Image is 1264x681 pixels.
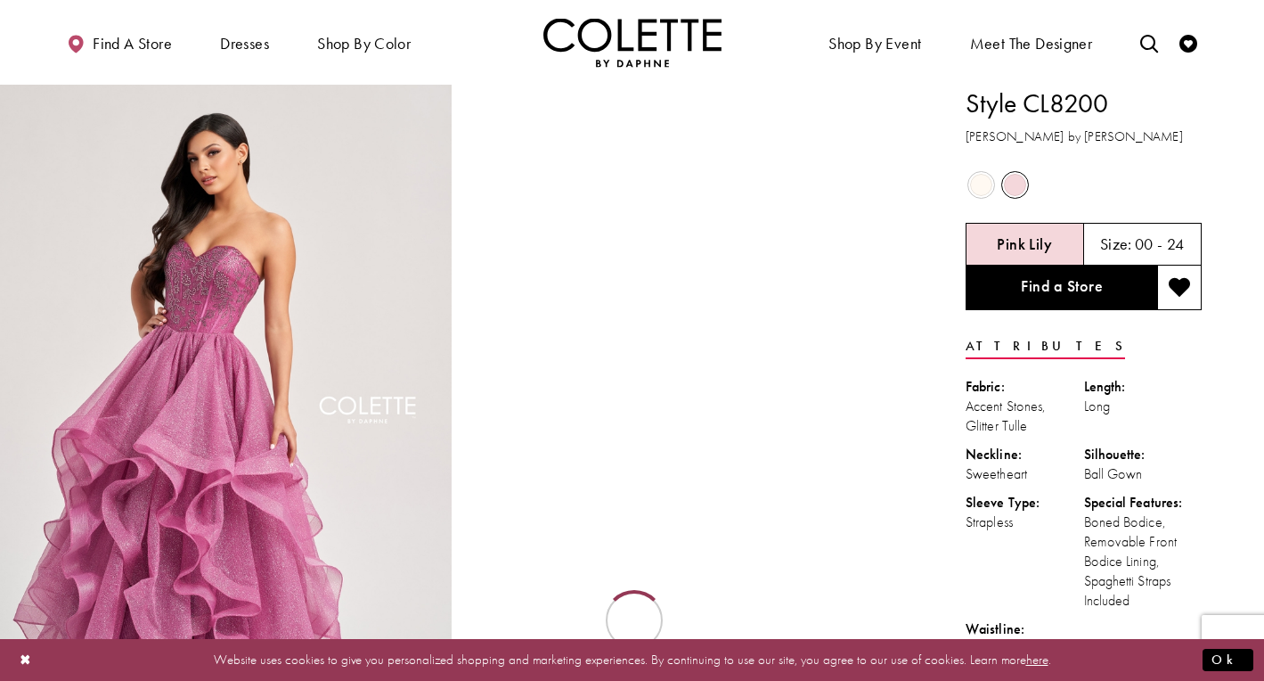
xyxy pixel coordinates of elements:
[1203,649,1253,671] button: Submit Dialog
[1136,18,1162,67] a: Toggle search
[1100,234,1132,254] span: Size:
[966,168,1202,202] div: Product color controls state depends on size chosen
[824,18,926,67] span: Shop By Event
[62,18,176,67] a: Find a store
[543,18,722,67] img: Colette by Daphne
[966,464,1084,484] div: Sweetheart
[966,397,1084,436] div: Accent Stones, Glitter Tulle
[216,18,273,67] span: Dresses
[1175,18,1202,67] a: Check Wishlist
[1084,513,1203,611] div: Boned Bodice, Removable Front Bodice Lining, Spaghetti Straps Included
[966,333,1125,359] a: Attributes
[1157,266,1202,310] button: Add to wishlist
[1084,464,1203,484] div: Ball Gown
[828,35,921,53] span: Shop By Event
[11,644,41,676] button: Close Dialog
[966,85,1202,122] h1: Style CL8200
[1084,493,1203,513] div: Special Features:
[966,445,1084,464] div: Neckline:
[997,235,1052,253] h5: Chosen color
[966,266,1157,310] a: Find a Store
[966,18,1097,67] a: Meet the designer
[461,85,912,311] video: Style CL8200 Colette by Daphne #1 autoplay loop mute video
[1084,397,1203,416] div: Long
[966,513,1084,532] div: Strapless
[1026,651,1048,669] a: here
[966,493,1084,513] div: Sleeve Type:
[1135,235,1185,253] h5: 00 - 24
[966,377,1084,397] div: Fabric:
[543,18,722,67] a: Visit Home Page
[317,35,411,53] span: Shop by color
[128,648,1136,672] p: Website uses cookies to give you personalized shopping and marketing experiences. By continuing t...
[966,619,1084,639] div: Waistline:
[93,35,172,53] span: Find a store
[970,35,1093,53] span: Meet the designer
[1084,445,1203,464] div: Silhouette:
[220,35,269,53] span: Dresses
[999,169,1031,201] div: Pink Lily
[966,169,997,201] div: Diamond White
[966,127,1202,147] h3: [PERSON_NAME] by [PERSON_NAME]
[1084,377,1203,397] div: Length:
[313,18,415,67] span: Shop by color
